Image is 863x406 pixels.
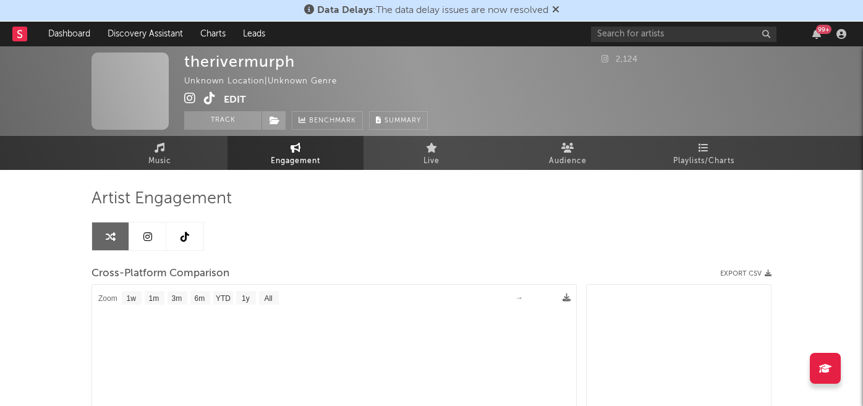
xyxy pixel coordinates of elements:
[591,27,776,42] input: Search for artists
[98,294,117,303] text: Zoom
[423,154,440,169] span: Live
[184,74,351,89] div: Unknown Location | Unknown Genre
[673,154,734,169] span: Playlists/Charts
[91,266,229,281] span: Cross-Platform Comparison
[184,53,295,70] div: therivermurph
[602,56,638,64] span: 2,124
[500,136,636,170] a: Audience
[216,294,231,303] text: YTD
[192,22,234,46] a: Charts
[363,136,500,170] a: Live
[369,111,428,130] button: Summary
[264,294,272,303] text: All
[636,136,772,170] a: Playlists/Charts
[91,136,227,170] a: Music
[99,22,192,46] a: Discovery Assistant
[720,270,772,277] button: Export CSV
[309,114,356,129] span: Benchmark
[234,22,274,46] a: Leads
[149,294,159,303] text: 1m
[292,111,363,130] a: Benchmark
[812,29,821,39] button: 99+
[385,117,421,124] span: Summary
[227,136,363,170] a: Engagement
[317,6,548,15] span: : The data delay issues are now resolved
[40,22,99,46] a: Dashboard
[317,6,373,15] span: Data Delays
[195,294,205,303] text: 6m
[552,6,559,15] span: Dismiss
[127,294,137,303] text: 1w
[91,192,232,206] span: Artist Engagement
[184,111,261,130] button: Track
[516,294,523,302] text: →
[224,92,246,108] button: Edit
[172,294,182,303] text: 3m
[271,154,320,169] span: Engagement
[816,25,831,34] div: 99 +
[549,154,587,169] span: Audience
[242,294,250,303] text: 1y
[148,154,171,169] span: Music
